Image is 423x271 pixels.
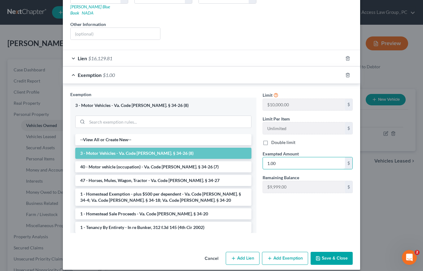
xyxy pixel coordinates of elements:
[263,151,299,156] span: Exempted Amount
[345,181,352,193] div: $
[200,252,223,265] button: Cancel
[103,72,115,78] span: $1.00
[88,55,112,61] span: $16,129.81
[271,139,295,146] label: Double limit
[402,250,417,265] iframe: Intercom live chat
[345,99,352,111] div: $
[70,4,110,15] a: [PERSON_NAME] Blue Book
[82,10,94,15] a: NADA
[415,250,420,255] span: 2
[75,161,251,172] li: 40 - Motor vehicle (occupation) - Va. Code [PERSON_NAME]. § 34-26 (7)
[311,252,353,265] button: Save & Close
[75,188,251,206] li: 1 - Homestead Exemption - plus $500 per dependent - Va. Code [PERSON_NAME]. § 34-4; Va. Code [PER...
[345,122,352,134] div: $
[75,222,251,233] li: 1 - Tenancy By Entirety - In re Bunker, 312 f.3d 145 (4th Cir 2002)
[70,92,91,97] span: Exemption
[263,116,290,122] label: Limit Per Item
[345,157,352,169] div: $
[78,72,102,78] span: Exemption
[263,181,345,193] input: --
[263,92,273,98] span: Limit
[75,148,251,159] li: 3 - Motor Vehicles - Va. Code [PERSON_NAME]. § 34-26 (8)
[75,103,251,108] div: 3 - Motor Vehicles - Va. Code [PERSON_NAME]. § 34-26 (8)
[263,157,345,169] input: 0.00
[263,174,299,181] label: Remaining Balance
[70,21,106,28] label: Other Information
[78,55,87,61] span: Lien
[262,252,308,265] button: Add Exemption
[263,99,345,111] input: --
[263,122,345,134] input: --
[75,208,251,219] li: 1 - Homestead Sale Proceeds - Va. Code [PERSON_NAME]. § 34-20
[226,252,259,265] button: Add Lien
[71,28,160,40] input: (optional)
[75,134,251,145] li: --View All or Create New--
[87,116,251,128] input: Search exemption rules...
[75,175,251,186] li: 47 - Horses, Mules, Wagon, Tractor - Va. Code [PERSON_NAME]. § 34-27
